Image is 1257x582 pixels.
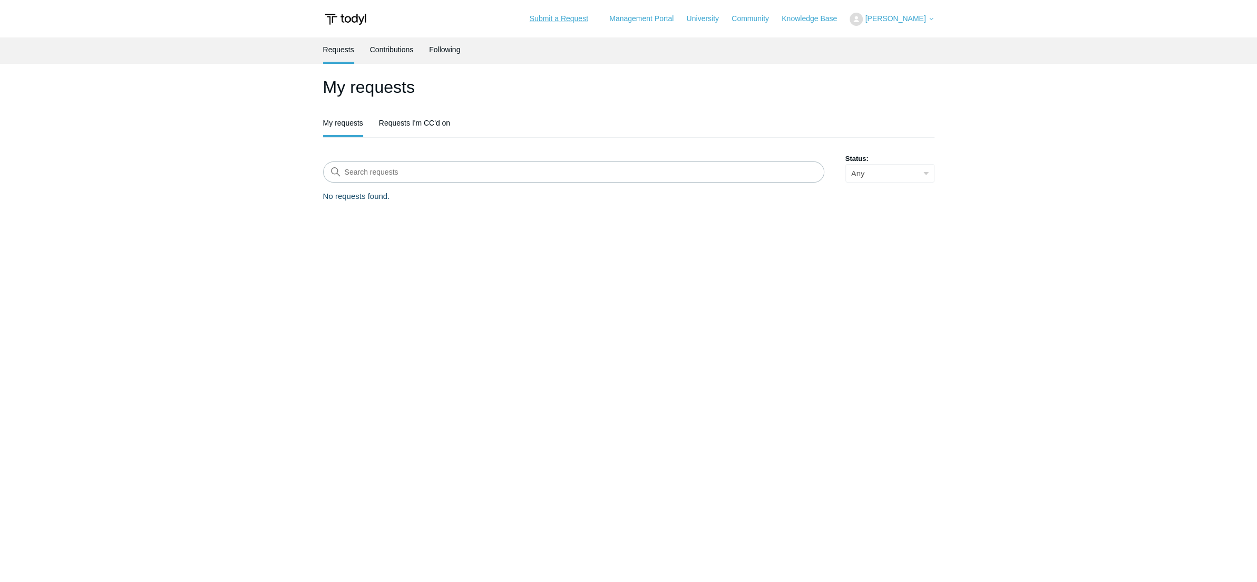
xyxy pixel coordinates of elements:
[429,37,460,62] a: Following
[323,161,824,183] input: Search requests
[519,10,599,27] a: Submit a Request
[323,190,934,203] p: No requests found.
[609,13,684,24] a: Management Portal
[323,74,934,100] h1: My requests
[782,13,847,24] a: Knowledge Base
[732,13,779,24] a: Community
[323,37,354,62] a: Requests
[845,154,934,164] label: Status:
[379,111,450,135] a: Requests I'm CC'd on
[686,13,729,24] a: University
[323,111,363,135] a: My requests
[850,13,934,26] button: [PERSON_NAME]
[865,14,925,23] span: [PERSON_NAME]
[370,37,414,62] a: Contributions
[323,9,368,29] img: Todyl Support Center Help Center home page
